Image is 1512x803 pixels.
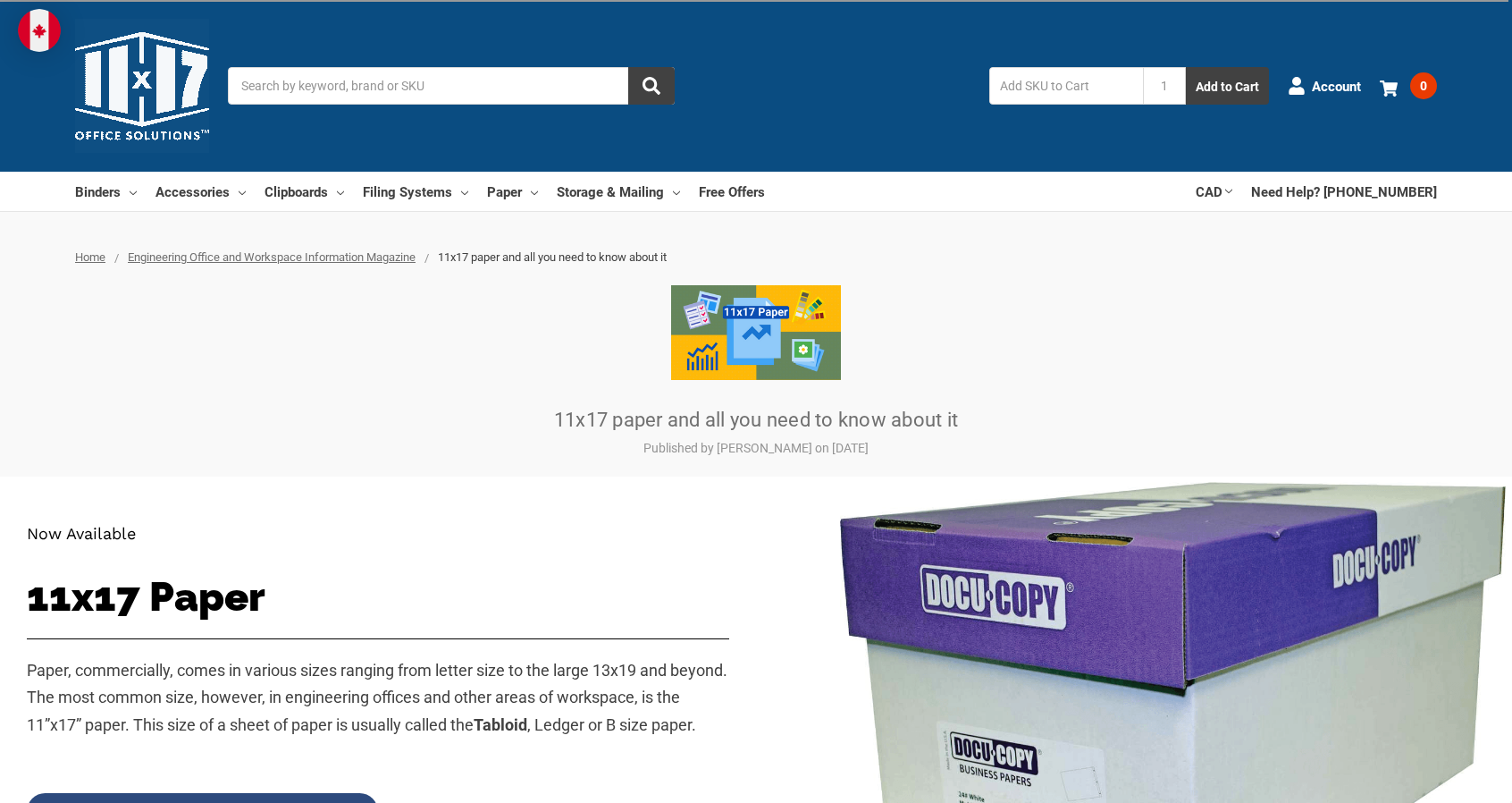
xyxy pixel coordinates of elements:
[671,285,841,380] img: 11x17 paper and all you need to know about it
[1288,63,1361,109] a: Account
[75,250,105,264] a: Home
[75,172,137,211] a: Binders
[27,661,727,734] span: Paper, commercially, comes in various sizes ranging from letter size to the large 13x19 and beyon...
[699,172,765,211] a: Free Offers
[128,250,416,264] a: Engineering Office and Workspace Information Magazine
[1251,172,1437,211] a: Need Help? [PHONE_NUMBER]
[474,714,527,735] strong: Tabloid
[438,250,667,264] span: 11x17 paper and all you need to know about it
[75,19,209,153] img: 11x17.com
[989,67,1143,105] input: Add SKU to Cart
[27,573,729,621] h1: 11x17 Paper
[557,172,680,211] a: Storage & Mailing
[1312,76,1361,97] span: Account
[18,9,61,52] img: duty and tax information for Canada
[1380,63,1437,109] a: 0
[1186,67,1269,105] button: Add to Cart
[487,172,538,211] a: Paper
[27,524,136,543] span: Now Available
[1410,72,1437,99] span: 0
[363,172,468,211] a: Filing Systems
[155,172,246,211] a: Accessories
[554,409,958,431] a: 11x17 paper and all you need to know about it
[1196,172,1232,211] a: CAD
[265,172,344,211] a: Clipboards
[228,67,675,105] input: Search by keyword, brand or SKU
[399,439,1113,458] p: Published by [PERSON_NAME] on [DATE]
